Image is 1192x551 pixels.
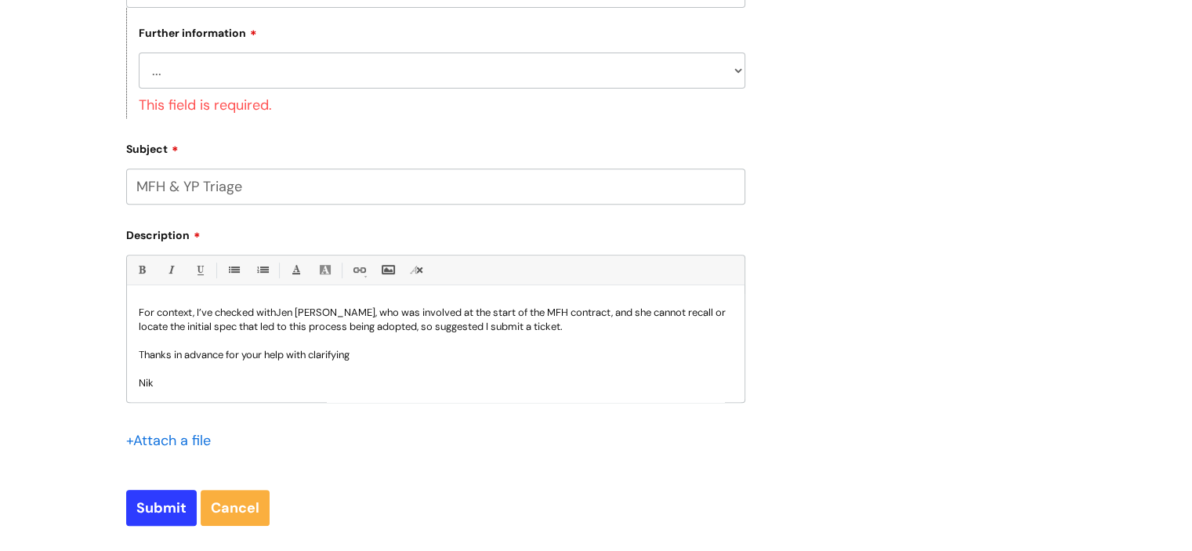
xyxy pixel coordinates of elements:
[139,348,733,362] p: Thanks in advance for your help with clarifying
[276,306,375,319] span: Je n [PERSON_NAME]
[315,260,335,280] a: Back Color
[223,260,243,280] a: • Unordered List (Ctrl-Shift-7)
[190,260,209,280] a: Underline(Ctrl-U)
[139,24,257,40] label: Further information
[132,260,151,280] a: Bold (Ctrl-B)
[139,376,733,390] p: Nik
[201,490,270,526] a: Cancel
[126,137,745,156] label: Subject
[161,260,180,280] a: Italic (Ctrl-I)
[349,260,368,280] a: Link
[126,428,220,453] div: Attach a file
[407,260,426,280] a: Remove formatting (Ctrl-\)
[126,490,197,526] input: Submit
[378,260,397,280] a: Insert Image...
[126,223,745,242] label: Description
[126,431,133,450] span: +
[139,89,745,118] div: This field is required.
[286,260,306,280] a: Font Color
[252,260,272,280] a: 1. Ordered List (Ctrl-Shift-8)
[139,306,733,334] p: For context, I’ve checked with , who was involved at the start of the MFH contract, and she canno...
